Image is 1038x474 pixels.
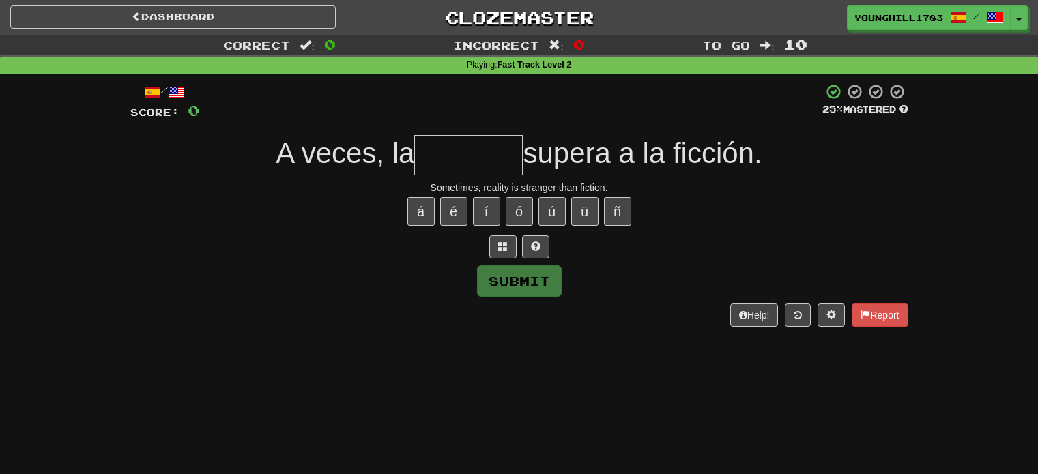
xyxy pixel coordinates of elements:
[760,40,775,51] span: :
[440,197,467,226] button: é
[473,197,500,226] button: í
[730,303,779,327] button: Help!
[522,235,549,258] button: Single letter hint - you only get 1 per sentence and score half the points! alt+h
[223,38,290,52] span: Correct
[571,197,599,226] button: ü
[854,12,943,24] span: YoungHill1783
[324,36,336,53] span: 0
[130,83,199,100] div: /
[356,5,682,29] a: Clozemaster
[822,104,908,116] div: Mastered
[702,38,750,52] span: To go
[973,11,980,20] span: /
[453,38,539,52] span: Incorrect
[847,5,1011,30] a: YoungHill1783 /
[523,137,762,169] span: supera a la ficción.
[407,197,435,226] button: á
[822,104,843,115] span: 25 %
[852,303,908,327] button: Report
[477,265,562,297] button: Submit
[785,303,811,327] button: Round history (alt+y)
[604,197,631,226] button: ñ
[784,36,807,53] span: 10
[498,60,572,70] strong: Fast Track Level 2
[130,106,179,118] span: Score:
[538,197,566,226] button: ú
[549,40,564,51] span: :
[489,235,517,258] button: Switch sentence to multiple choice alt+p
[506,197,533,226] button: ó
[10,5,336,29] a: Dashboard
[276,137,414,169] span: A veces, la
[188,102,199,119] span: 0
[300,40,315,51] span: :
[573,36,585,53] span: 0
[130,181,908,194] div: Sometimes, reality is stranger than fiction.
